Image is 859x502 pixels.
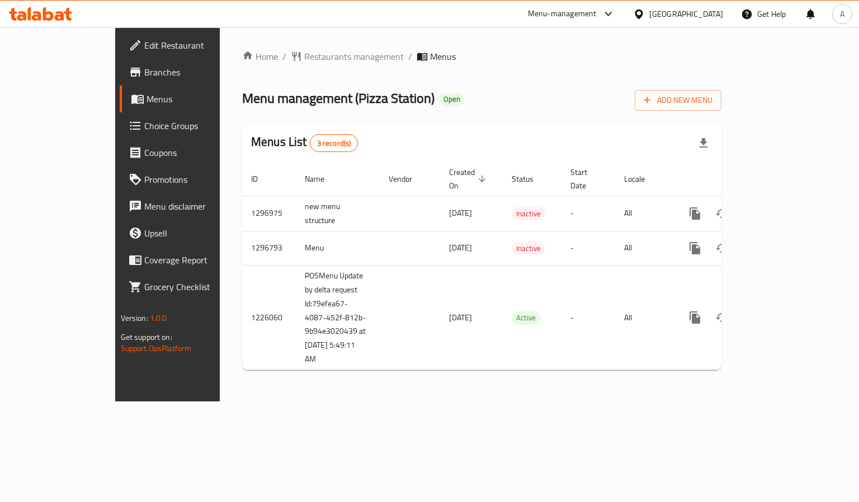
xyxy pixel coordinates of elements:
span: [DATE] [449,206,472,220]
span: Menus [147,92,250,106]
span: Active [512,311,540,324]
span: Restaurants management [304,50,404,63]
span: [DATE] [449,310,472,325]
a: Branches [120,59,259,86]
span: Menus [430,50,456,63]
span: Inactive [512,242,545,255]
a: Choice Groups [120,112,259,139]
a: Home [242,50,278,63]
th: Actions [673,162,798,196]
span: Grocery Checklist [144,280,250,293]
td: - [561,231,615,265]
div: Open [439,93,465,106]
span: Name [305,172,339,186]
td: Menu [296,231,380,265]
span: Locale [624,172,659,186]
button: Change Status [709,304,735,331]
div: Active [512,311,540,325]
td: 1296793 [242,231,296,265]
button: more [682,235,709,262]
span: [DATE] [449,240,472,255]
button: Change Status [709,200,735,227]
span: A [840,8,844,20]
span: Vendor [389,172,427,186]
li: / [408,50,412,63]
span: Coverage Report [144,253,250,267]
span: Created On [449,165,489,192]
span: 3 record(s) [310,138,358,149]
div: [GEOGRAPHIC_DATA] [649,8,723,20]
span: Open [439,94,465,104]
span: Menu disclaimer [144,200,250,213]
a: Support.OpsPlatform [121,341,192,356]
td: new menu structure [296,196,380,231]
a: Menu disclaimer [120,193,259,220]
span: Start Date [570,165,602,192]
a: Promotions [120,166,259,193]
td: POSMenu Update by delta request Id:79efea67-4087-452f-812b-9b94e3020439 at [DATE] 5:49:11 AM [296,265,380,370]
nav: breadcrumb [242,50,721,63]
a: Upsell [120,220,259,247]
li: / [282,50,286,63]
button: more [682,304,709,331]
span: Inactive [512,207,545,220]
span: Promotions [144,173,250,186]
div: Export file [690,130,717,157]
table: enhanced table [242,162,798,371]
a: Coverage Report [120,247,259,273]
button: more [682,200,709,227]
div: Menu-management [528,7,597,21]
button: Add New Menu [635,90,721,111]
span: Status [512,172,548,186]
td: 1226060 [242,265,296,370]
td: All [615,196,673,231]
a: Edit Restaurant [120,32,259,59]
div: Total records count [310,134,358,152]
h2: Menus List [251,134,358,152]
span: Edit Restaurant [144,39,250,52]
a: Restaurants management [291,50,404,63]
span: Coupons [144,146,250,159]
td: 1296975 [242,196,296,231]
span: Upsell [144,226,250,240]
span: Version: [121,311,148,325]
td: All [615,231,673,265]
span: Branches [144,65,250,79]
span: Add New Menu [644,93,712,107]
a: Coupons [120,139,259,166]
span: ID [251,172,272,186]
td: - [561,265,615,370]
span: Menu management ( Pizza Station ) [242,86,435,111]
span: 1.0.0 [150,311,167,325]
td: - [561,196,615,231]
span: Choice Groups [144,119,250,132]
td: All [615,265,673,370]
a: Menus [120,86,259,112]
span: Get support on: [121,330,172,344]
a: Grocery Checklist [120,273,259,300]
